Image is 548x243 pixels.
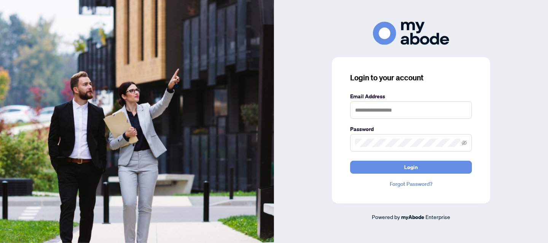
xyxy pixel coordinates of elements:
a: myAbode [401,213,424,221]
h3: Login to your account [350,72,472,83]
label: Email Address [350,92,472,101]
label: Password [350,125,472,133]
button: Login [350,161,472,174]
span: Powered by [372,213,400,220]
span: Login [404,161,418,173]
span: eye-invisible [462,140,467,145]
a: Forgot Password? [350,180,472,188]
span: Enterprise [425,213,450,220]
img: ma-logo [373,22,449,45]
